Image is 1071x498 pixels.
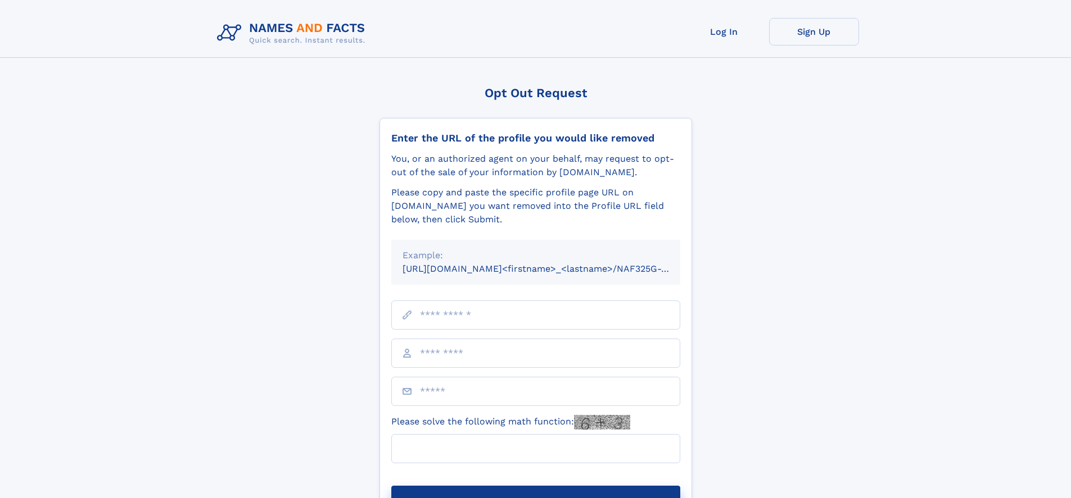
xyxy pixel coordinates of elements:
[403,249,669,262] div: Example:
[391,152,680,179] div: You, or an authorized agent on your behalf, may request to opt-out of the sale of your informatio...
[213,18,374,48] img: Logo Names and Facts
[679,18,769,45] a: Log In
[391,186,680,226] div: Please copy and paste the specific profile page URL on [DOMAIN_NAME] you want removed into the Pr...
[391,132,680,144] div: Enter the URL of the profile you would like removed
[391,415,630,430] label: Please solve the following math function:
[403,263,702,274] small: [URL][DOMAIN_NAME]<firstname>_<lastname>/NAF325G-xxxxxxxx
[379,86,692,100] div: Opt Out Request
[769,18,859,45] a: Sign Up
